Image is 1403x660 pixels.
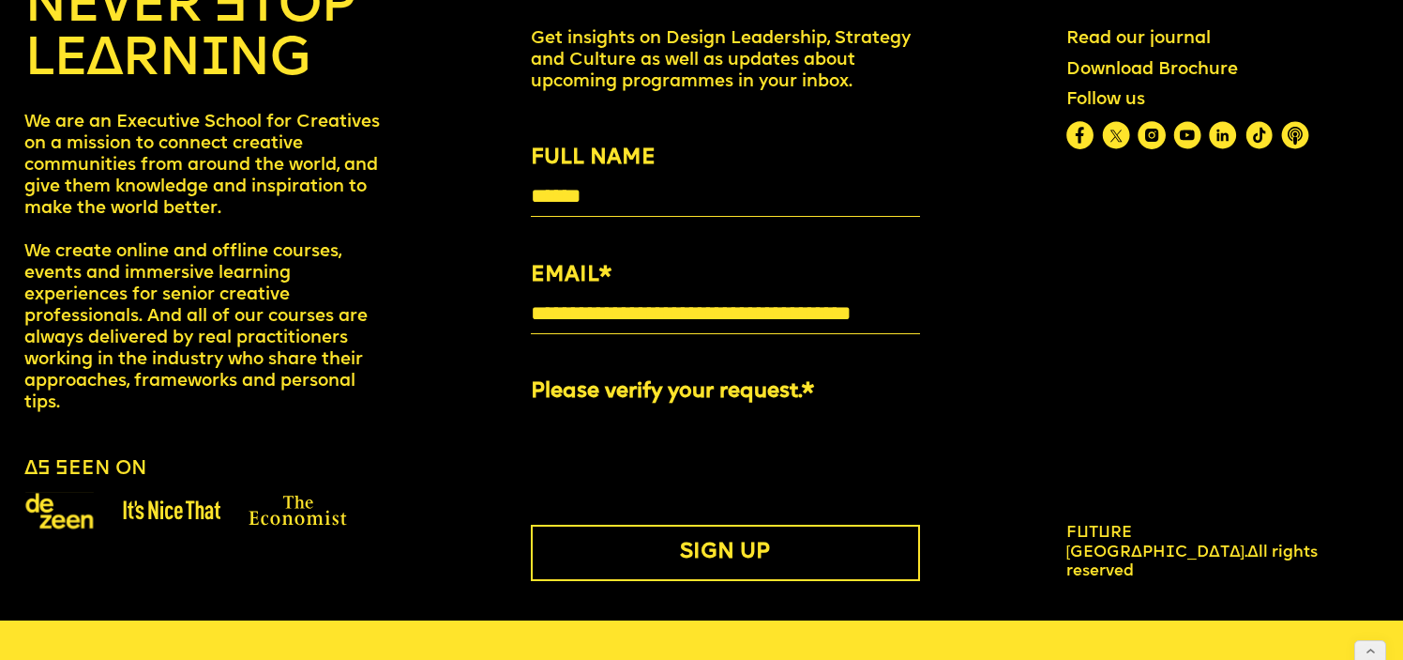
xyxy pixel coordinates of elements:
h6: As seen on [24,458,147,482]
p: We are an Executive School for Creatives on a mission to connect creative communities from around... [24,112,385,414]
span: Future [GEOGRAPHIC_DATA]. [1066,525,1248,560]
label: EMAIL [531,259,920,293]
a: Read our journal [1056,19,1220,59]
button: SIGN UP [531,525,920,581]
p: Get insights on Design Leadership, Strategy and Culture as well as updates about upcoming program... [531,28,920,93]
label: FULL NAME [531,142,920,176]
iframe: reCAPTCHA [531,423,816,497]
a: Download Brochure [1056,50,1247,90]
div: All rights reserved [1066,524,1319,581]
div: Follow us [1066,90,1309,111]
label: Please verify your request. [531,376,920,409]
